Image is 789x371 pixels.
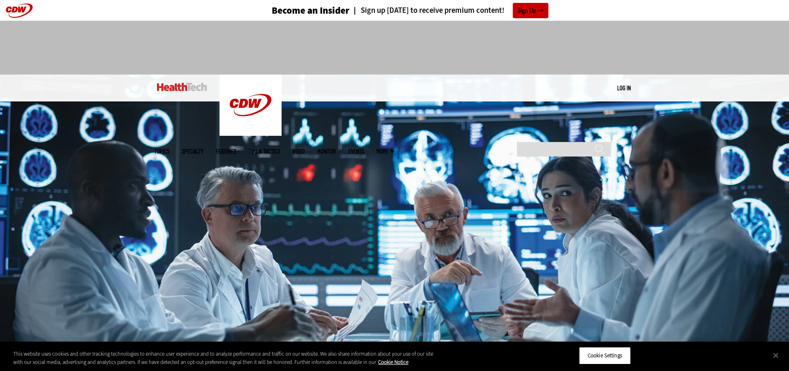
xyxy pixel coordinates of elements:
div: This website uses cookies and other tracking technologies to enhance user experience and to analy... [13,350,434,366]
a: Events [348,148,364,154]
span: Topics [154,148,169,154]
a: More information about your privacy [378,359,408,366]
iframe: advertisement [244,29,545,66]
img: Home [157,83,207,91]
a: Log in [617,84,631,92]
a: Tips & Tactics [249,148,280,154]
h3: Become an Insider [272,6,350,15]
a: Sign Up [513,3,548,18]
a: CDW [220,129,282,138]
a: MonITor [317,148,336,154]
a: Features [216,148,236,154]
div: User menu [617,84,631,92]
button: Close [767,346,785,364]
span: Specialty [182,148,203,154]
a: Become an Insider [241,6,350,15]
span: More [376,148,394,154]
a: Video [292,148,305,154]
button: Cookie Settings [579,347,631,364]
img: Home [220,75,282,136]
a: Sign up [DATE] to receive premium content! [350,7,504,14]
